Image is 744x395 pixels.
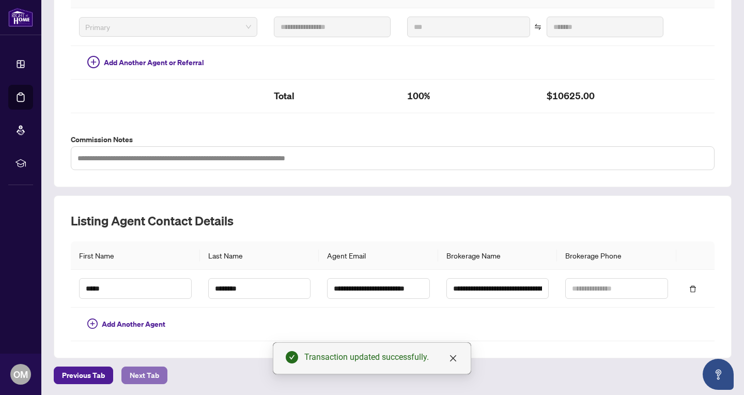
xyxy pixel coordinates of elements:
span: close [449,354,457,362]
span: Primary [85,19,251,35]
button: Next Tab [121,367,167,384]
span: delete [689,285,696,293]
button: Add Another Agent [79,316,174,332]
th: Brokerage Phone [557,241,676,270]
span: Next Tab [130,367,159,384]
h2: Total [274,88,391,104]
span: check-circle [286,351,298,363]
span: swap [534,23,541,31]
span: plus-circle [87,318,98,329]
a: Close [447,353,459,364]
label: Commission Notes [71,134,715,145]
span: plus-circle [87,56,100,68]
th: Brokerage Name [438,241,557,270]
span: OM [13,367,28,382]
h2: $10625.00 [547,88,663,104]
span: Add Another Agent or Referral [104,57,204,68]
button: Previous Tab [54,367,113,384]
h2: Listing Agent Contact Details [71,212,715,229]
button: Add Another Agent or Referral [79,54,212,71]
div: Transaction updated successfully. [304,351,458,363]
img: logo [8,8,33,27]
th: Agent Email [319,241,438,270]
th: Last Name [200,241,319,270]
th: First Name [71,241,200,270]
button: Open asap [703,359,734,390]
span: Add Another Agent [102,318,165,330]
h2: 100% [407,88,531,104]
span: Previous Tab [62,367,105,384]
